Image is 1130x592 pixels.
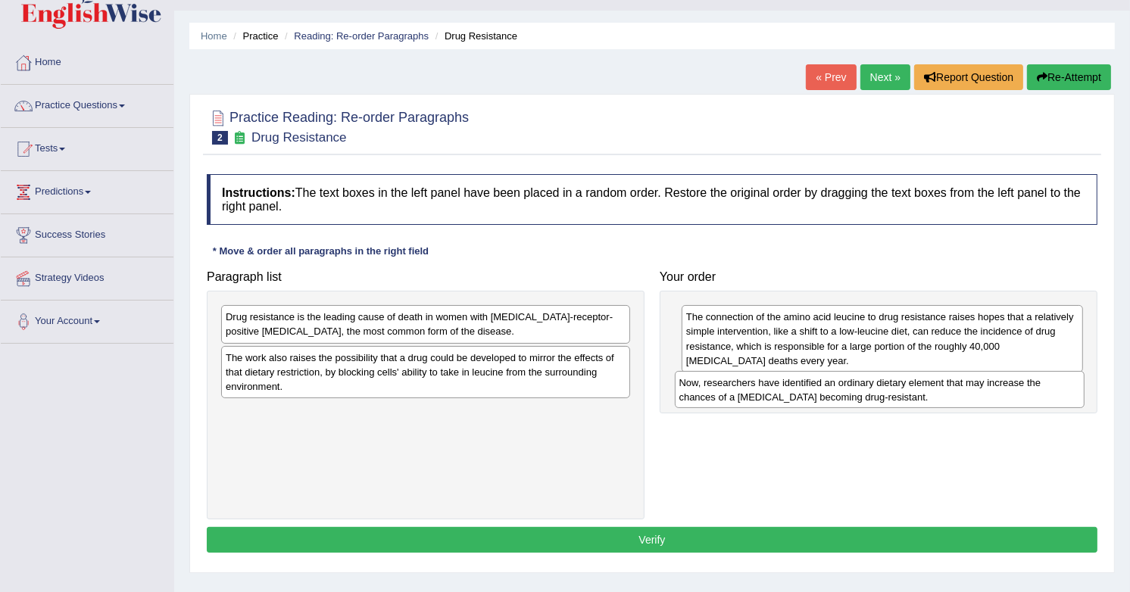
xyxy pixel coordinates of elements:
[212,131,228,145] span: 2
[207,270,645,284] h4: Paragraph list
[1,171,173,209] a: Predictions
[1,42,173,79] a: Home
[222,186,295,199] b: Instructions:
[207,244,435,258] div: * Move & order all paragraphs in the right field
[294,30,429,42] a: Reading: Re-order Paragraphs
[1027,64,1111,90] button: Re-Attempt
[432,29,517,43] li: Drug Resistance
[1,214,173,252] a: Success Stories
[682,305,1083,372] div: The connection of the amino acid leucine to drug resistance raises hopes that a relatively simple...
[207,527,1097,553] button: Verify
[1,85,173,123] a: Practice Questions
[806,64,856,90] a: « Prev
[251,130,347,145] small: Drug Resistance
[675,371,1085,408] div: Now, researchers have identified an ordinary dietary element that may increase the chances of a [...
[229,29,278,43] li: Practice
[232,131,248,145] small: Exam occurring question
[914,64,1023,90] button: Report Question
[1,257,173,295] a: Strategy Videos
[221,346,630,398] div: The work also raises the possibility that a drug could be developed to mirror the effects of that...
[860,64,910,90] a: Next »
[1,128,173,166] a: Tests
[660,270,1097,284] h4: Your order
[201,30,227,42] a: Home
[207,174,1097,225] h4: The text boxes in the left panel have been placed in a random order. Restore the original order b...
[207,107,469,145] h2: Practice Reading: Re-order Paragraphs
[221,305,630,343] div: Drug resistance is the leading cause of death in women with [MEDICAL_DATA]-receptor-positive [MED...
[1,301,173,338] a: Your Account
